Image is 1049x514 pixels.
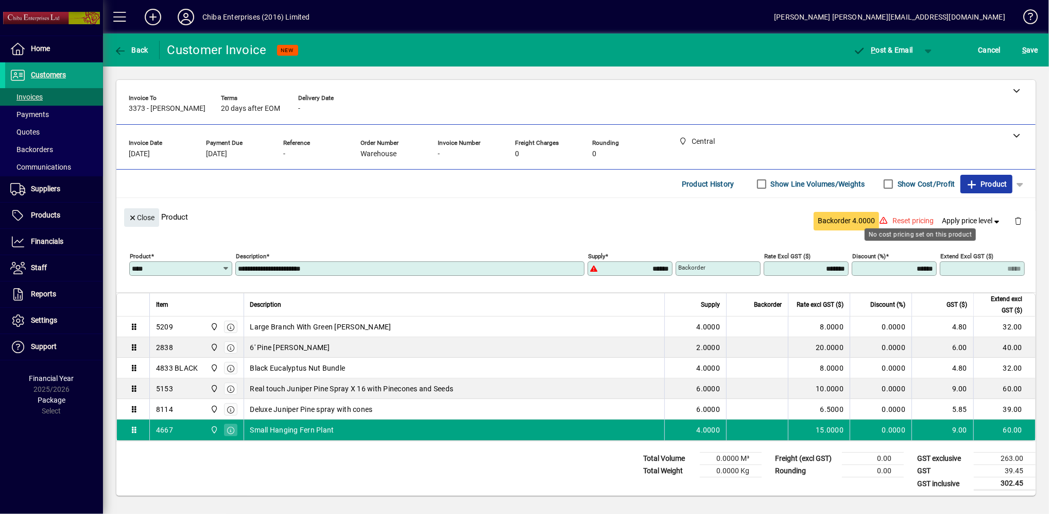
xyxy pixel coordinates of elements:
[5,123,103,141] a: Quotes
[31,237,63,245] span: Financials
[5,36,103,62] a: Home
[5,255,103,281] a: Staff
[795,322,844,332] div: 8.0000
[976,41,1004,59] button: Cancel
[938,212,1006,230] button: Apply price level
[5,176,103,202] a: Suppliers
[250,342,330,353] span: 6' Pine [PERSON_NAME]
[156,384,173,394] div: 5153
[156,363,198,373] div: 4833 BLACK
[850,358,912,378] td: 0.0000
[156,425,173,435] div: 4667
[973,378,1035,399] td: 60.00
[850,337,912,358] td: 0.0000
[38,396,65,404] span: Package
[852,253,886,260] mat-label: Discount (%)
[973,420,1035,440] td: 60.00
[10,93,43,101] span: Invoices
[870,299,905,310] span: Discount (%)
[29,374,74,383] span: Financial Year
[129,150,150,158] span: [DATE]
[912,420,973,440] td: 9.00
[250,404,373,414] span: Deluxe Juniper Pine spray with cones
[1006,208,1030,233] button: Delete
[638,465,700,477] td: Total Weight
[850,378,912,399] td: 0.0000
[697,363,720,373] span: 4.0000
[31,185,60,193] span: Suppliers
[5,88,103,106] a: Invoices
[912,399,973,420] td: 5.85
[889,212,938,230] button: Reset pricing
[1016,2,1036,36] a: Knowledge Base
[129,105,205,113] span: 3373 - [PERSON_NAME]
[10,163,71,171] span: Communications
[697,384,720,394] span: 6.0000
[912,477,974,490] td: GST inclusive
[250,322,391,332] span: Large Branch With Green [PERSON_NAME]
[865,228,976,241] div: No cost pricing set on this product
[169,8,202,26] button: Profile
[5,141,103,158] a: Backorders
[848,41,918,59] button: Post & Email
[298,105,300,113] span: -
[942,215,1002,226] span: Apply price level
[912,317,973,337] td: 4.80
[842,465,904,477] td: 0.00
[202,9,310,25] div: Chiba Enterprises (2016) Limited
[10,145,53,154] span: Backorders
[700,465,762,477] td: 0.0000 Kg
[250,425,334,435] span: Small Hanging Fern Plant
[896,179,955,189] label: Show Cost/Profit
[850,317,912,337] td: 0.0000
[850,399,912,420] td: 0.0000
[156,342,173,353] div: 2838
[797,299,844,310] span: Rate excl GST ($)
[31,316,57,324] span: Settings
[770,465,842,477] td: Rounding
[128,209,155,226] span: Close
[5,158,103,176] a: Communications
[697,425,720,435] span: 4.0000
[136,8,169,26] button: Add
[795,342,844,353] div: 20.0000
[940,253,993,260] mat-label: Extend excl GST ($)
[774,9,1005,25] div: [PERSON_NAME] [PERSON_NAME][EMAIL_ADDRESS][DOMAIN_NAME]
[795,363,844,373] div: 8.0000
[31,211,60,219] span: Products
[208,362,219,374] span: Central
[974,465,1036,477] td: 39.45
[31,71,66,79] span: Customers
[973,317,1035,337] td: 32.00
[973,399,1035,420] td: 39.00
[912,453,974,465] td: GST exclusive
[973,337,1035,358] td: 40.00
[814,212,879,230] button: Backorder 4.0000
[682,176,734,192] span: Product History
[769,179,865,189] label: Show Line Volumes/Weights
[850,420,912,440] td: 0.0000
[588,253,605,260] mat-label: Supply
[5,229,103,255] a: Financials
[111,41,151,59] button: Back
[114,46,148,54] span: Back
[960,175,1012,193] button: Product
[438,150,440,158] span: -
[208,424,219,436] span: Central
[5,334,103,360] a: Support
[281,47,294,54] span: NEW
[973,358,1035,378] td: 32.00
[116,198,1036,236] div: Product
[5,106,103,123] a: Payments
[10,128,40,136] span: Quotes
[221,105,280,113] span: 20 days after EOM
[1022,46,1026,54] span: S
[947,299,967,310] span: GST ($)
[208,321,219,333] span: Central
[31,44,50,53] span: Home
[31,342,57,351] span: Support
[515,150,519,158] span: 0
[208,383,219,394] span: Central
[1022,42,1038,58] span: ave
[818,215,875,226] span: Backorder 4.0000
